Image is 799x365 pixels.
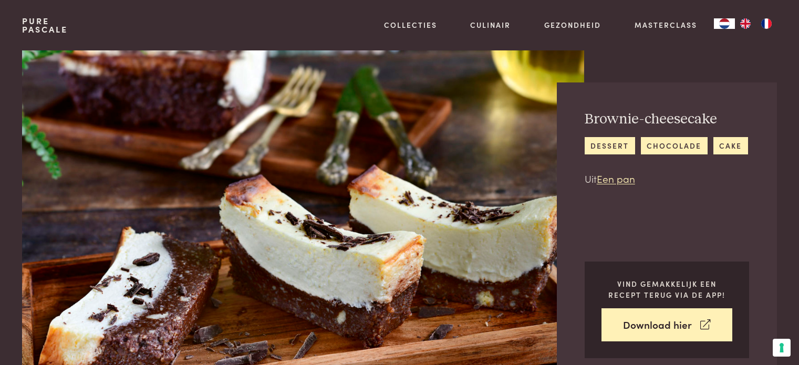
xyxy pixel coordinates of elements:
h2: Brownie-cheesecake [585,110,748,129]
a: dessert [585,137,635,154]
a: Een pan [597,171,635,185]
aside: Language selected: Nederlands [714,18,777,29]
a: FR [756,18,777,29]
button: Uw voorkeuren voor toestemming voor trackingtechnologieën [773,339,791,357]
a: Culinair [470,19,511,30]
a: Masterclass [635,19,697,30]
a: Download hier [601,308,732,341]
a: cake [713,137,748,154]
div: Language [714,18,735,29]
a: chocolade [641,137,708,154]
a: NL [714,18,735,29]
a: PurePascale [22,17,68,34]
ul: Language list [735,18,777,29]
p: Vind gemakkelijk een recept terug via de app! [601,278,732,300]
a: Collecties [384,19,437,30]
a: EN [735,18,756,29]
a: Gezondheid [544,19,601,30]
p: Uit [585,171,748,186]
